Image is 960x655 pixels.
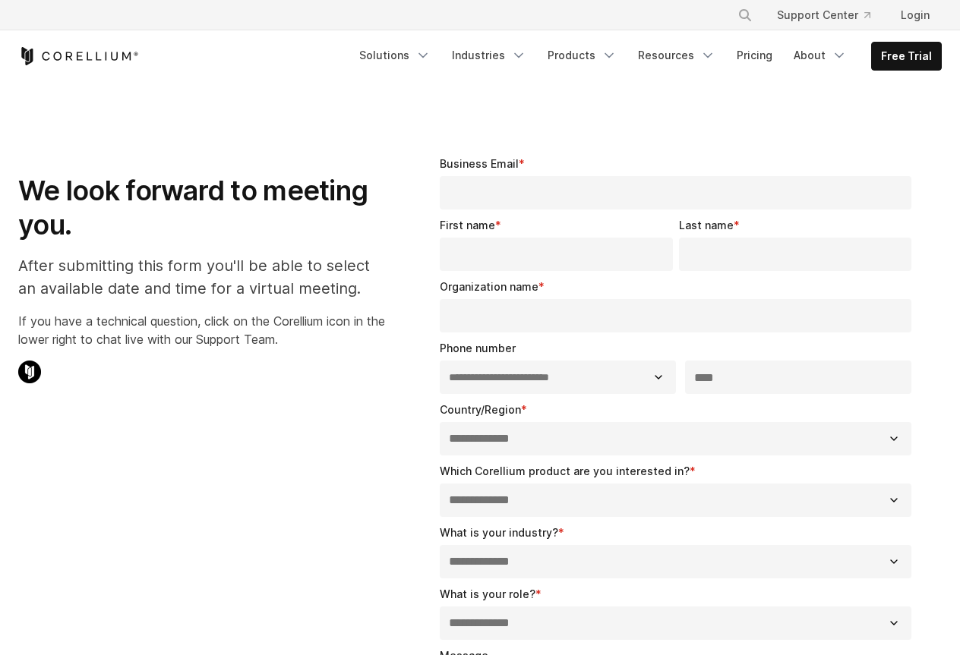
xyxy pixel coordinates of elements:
span: What is your role? [440,587,535,600]
h1: We look forward to meeting you. [18,174,385,242]
a: Free Trial [872,43,941,70]
span: What is your industry? [440,526,558,539]
p: After submitting this form you'll be able to select an available date and time for a virtual meet... [18,254,385,300]
a: Pricing [728,42,782,69]
button: Search [731,2,759,29]
a: Resources [629,42,725,69]
span: Which Corellium product are you interested in? [440,464,690,477]
a: Solutions [350,42,440,69]
span: Last name [679,219,734,231]
a: Corellium Home [18,47,139,65]
a: About [785,42,856,69]
span: First name [440,219,495,231]
div: Navigation Menu [350,42,942,71]
a: Login [889,2,942,29]
span: Organization name [440,280,538,293]
img: Corellium Chat Icon [18,361,41,383]
p: If you have a technical question, click on the Corellium icon in the lower right to chat live wit... [18,312,385,348]
a: Support Center [765,2,883,29]
div: Navigation Menu [719,2,942,29]
a: Products [538,42,626,69]
span: Phone number [440,342,516,354]
a: Industries [443,42,535,69]
span: Business Email [440,157,519,170]
span: Country/Region [440,403,521,416]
